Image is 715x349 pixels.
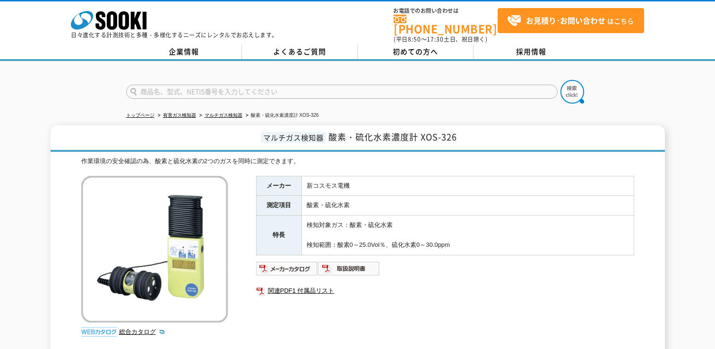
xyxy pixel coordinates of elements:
[81,176,228,323] img: 酸素・硫化水素濃度計 XOS-326
[394,8,498,14] span: お電話でのお問い合わせは
[81,157,634,166] div: 作業環境の安全確認の為、酸素と硫化水素の2つのガスを同時に測定できます。
[81,327,117,337] img: webカタログ
[560,80,584,104] img: btn_search.png
[328,131,457,143] span: 酸素・硫化水素濃度計 XOS-326
[256,176,302,196] th: メーカー
[256,267,318,274] a: メーカーカタログ
[394,15,498,34] a: [PHONE_NUMBER]
[358,45,474,59] a: 初めての方へ
[261,132,326,143] span: マルチガス検知器
[71,32,278,38] p: 日々進化する計測技術と多種・多様化するニーズにレンタルでお応えします。
[126,45,242,59] a: 企業情報
[119,328,165,335] a: 総合カタログ
[318,261,380,276] img: 取扱説明書
[163,113,196,118] a: 有害ガス検知器
[126,113,155,118] a: トップページ
[244,111,319,121] li: 酸素・硫化水素濃度計 XOS-326
[302,196,634,216] td: 酸素・硫化水素
[256,261,318,276] img: メーカーカタログ
[526,15,605,26] strong: お見積り･お問い合わせ
[126,85,558,99] input: 商品名、型式、NETIS番号を入力してください
[474,45,589,59] a: 採用情報
[242,45,358,59] a: よくあるご質問
[256,196,302,216] th: 測定項目
[318,267,380,274] a: 取扱説明書
[256,285,634,297] a: 関連PDF1 付属品リスト
[498,8,644,33] a: お見積り･お問い合わせはこちら
[507,14,634,28] span: はこちら
[302,176,634,196] td: 新コスモス電機
[408,35,421,44] span: 8:50
[302,216,634,255] td: 検知対象ガス：酸素・硫化水素 検知範囲：酸素0～25.0Vol％、硫化水素0～30.0ppm
[394,35,487,44] span: (平日 ～ 土日、祝日除く)
[256,216,302,255] th: 特長
[393,46,438,57] span: 初めての方へ
[427,35,444,44] span: 17:30
[205,113,242,118] a: マルチガス検知器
